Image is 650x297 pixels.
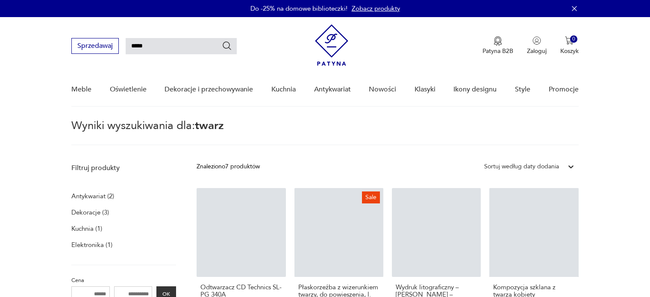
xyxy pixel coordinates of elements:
[415,73,435,106] a: Klasyki
[482,36,513,55] button: Patyna B2B
[222,41,232,51] button: Szukaj
[527,36,547,55] button: Zaloguj
[195,118,224,133] span: twarz
[484,162,559,171] div: Sortuj według daty dodania
[71,44,119,50] a: Sprzedawaj
[271,73,296,106] a: Kuchnia
[515,73,530,106] a: Style
[110,73,147,106] a: Oświetlenie
[532,36,541,45] img: Ikonka użytkownika
[197,162,260,171] div: Znaleziono 7 produktów
[482,47,513,55] p: Patyna B2B
[71,223,102,235] a: Kuchnia (1)
[482,36,513,55] a: Ikona medaluPatyna B2B
[165,73,253,106] a: Dekoracje i przechowywanie
[352,4,400,13] a: Zobacz produkty
[549,73,579,106] a: Promocje
[250,4,347,13] p: Do -25% na domowe biblioteczki!
[71,239,112,251] a: Elektronika (1)
[560,47,579,55] p: Koszyk
[570,35,577,43] div: 0
[71,206,109,218] a: Dekoracje (3)
[565,36,574,45] img: Ikona koszyka
[71,163,176,173] p: Filtruj produkty
[71,73,91,106] a: Meble
[314,73,351,106] a: Antykwariat
[71,276,176,285] p: Cena
[369,73,396,106] a: Nowości
[315,24,348,66] img: Patyna - sklep z meblami i dekoracjami vintage
[453,73,497,106] a: Ikony designu
[527,47,547,55] p: Zaloguj
[494,36,502,46] img: Ikona medalu
[71,190,114,202] a: Antykwariat (2)
[71,38,119,54] button: Sprzedawaj
[71,121,578,145] p: Wyniki wyszukiwania dla:
[560,36,579,55] button: 0Koszyk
